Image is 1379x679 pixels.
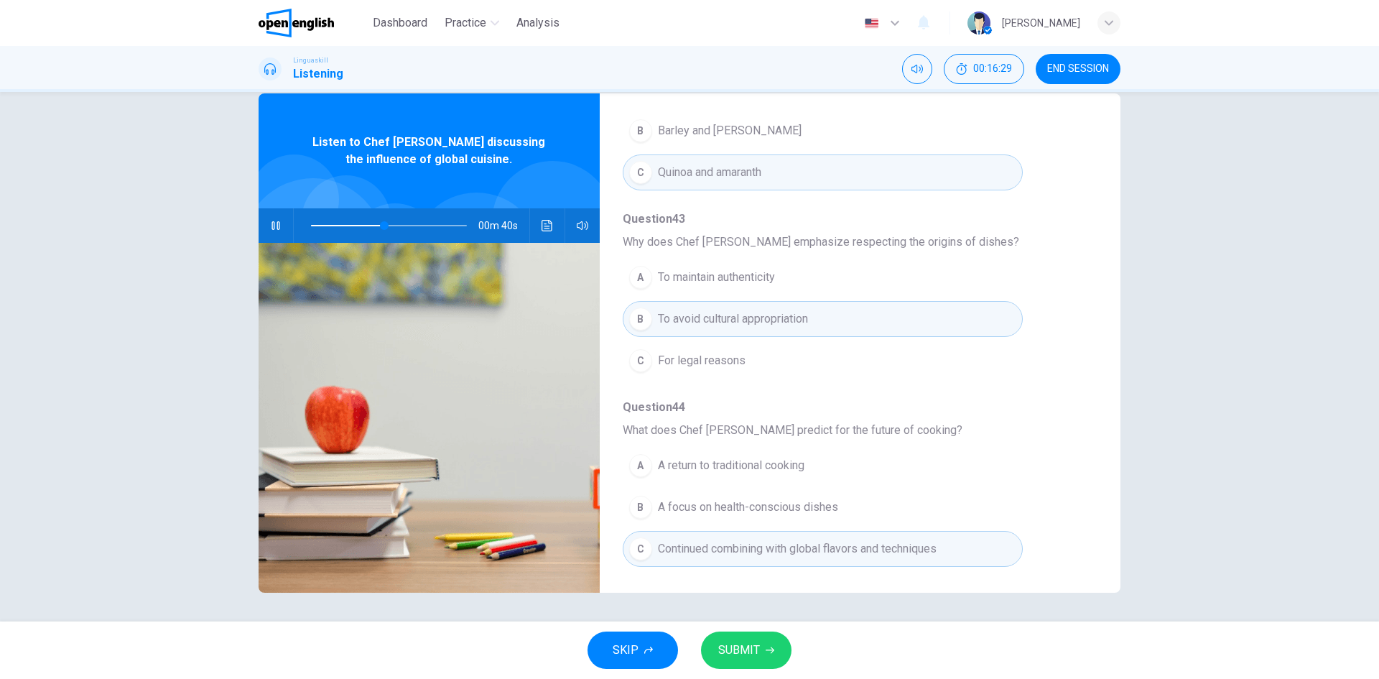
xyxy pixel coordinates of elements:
button: ATo maintain authenticity [623,259,1023,295]
div: B [629,496,652,519]
img: Profile picture [967,11,990,34]
span: What does Chef [PERSON_NAME] predict for the future of cooking? [623,422,1074,439]
span: Quinoa and amaranth [658,164,761,181]
span: END SESSION [1047,63,1109,75]
div: A [629,454,652,477]
span: Question 44 [623,399,1074,416]
span: Linguaskill [293,55,328,65]
span: A return to traditional cooking [658,457,804,474]
button: 00:16:29 [944,54,1024,84]
div: C [629,349,652,372]
button: Analysis [511,10,565,36]
button: Practice [439,10,505,36]
img: en [863,18,881,29]
button: SUBMIT [701,632,791,669]
span: A focus on health-conscious dishes [658,499,838,516]
button: CFor legal reasons [623,343,1023,379]
span: Practice [445,14,486,32]
span: For legal reasons [658,352,746,369]
div: B [629,119,652,142]
button: AA return to traditional cooking [623,448,1023,484]
span: Barley and [PERSON_NAME] [658,122,802,139]
span: SKIP [613,640,639,660]
span: Question 43 [623,211,1074,228]
button: SKIP [588,632,678,669]
span: Dashboard [373,14,427,32]
button: CQuinoa and amaranth [623,154,1023,190]
a: OpenEnglish logo [259,9,367,37]
button: BBarley and [PERSON_NAME] [623,113,1023,149]
span: 00m 40s [478,208,529,243]
button: BTo avoid cultural appropriation [623,301,1023,337]
div: C [629,537,652,560]
button: END SESSION [1036,54,1120,84]
div: C [629,161,652,184]
div: [PERSON_NAME] [1002,14,1080,32]
span: Continued combining with global flavors and techniques [658,540,937,558]
div: A [629,266,652,289]
div: B [629,308,652,331]
button: BA focus on health-conscious dishes [623,489,1023,525]
span: Analysis [516,14,560,32]
button: Dashboard [367,10,433,36]
button: CContinued combining with global flavors and techniques [623,531,1023,567]
span: To maintain authenticity [658,269,775,286]
button: Click to see the audio transcription [536,208,559,243]
div: Hide [944,54,1024,84]
div: Mute [902,54,932,84]
img: OpenEnglish logo [259,9,334,37]
h1: Listening [293,65,343,83]
span: 00:16:29 [973,63,1012,75]
span: To avoid cultural appropriation [658,310,808,328]
span: Listen to Chef [PERSON_NAME] discussing the influence of global cuisine. [305,134,553,168]
span: SUBMIT [718,640,760,660]
img: Listen to Chef Charlie discussing the influence of global cuisine. [259,243,600,593]
span: Why does Chef [PERSON_NAME] emphasize respecting the origins of dishes? [623,234,1074,251]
